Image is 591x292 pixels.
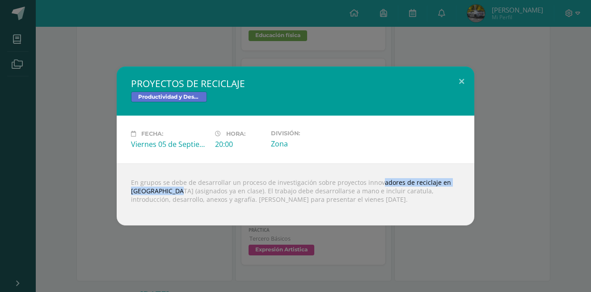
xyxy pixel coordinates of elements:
[131,92,207,102] span: Productividad y Desarrollo
[117,163,474,225] div: En grupos se debe de desarrollar un proceso de investigación sobre proyectos innovadores de recic...
[131,139,208,149] div: Viernes 05 de Septiembre
[449,67,474,97] button: Close (Esc)
[215,139,264,149] div: 20:00
[141,130,163,137] span: Fecha:
[131,77,460,90] h2: PROYECTOS DE RECICLAJE
[271,130,348,137] label: División:
[226,130,245,137] span: Hora:
[271,139,348,149] div: Zona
